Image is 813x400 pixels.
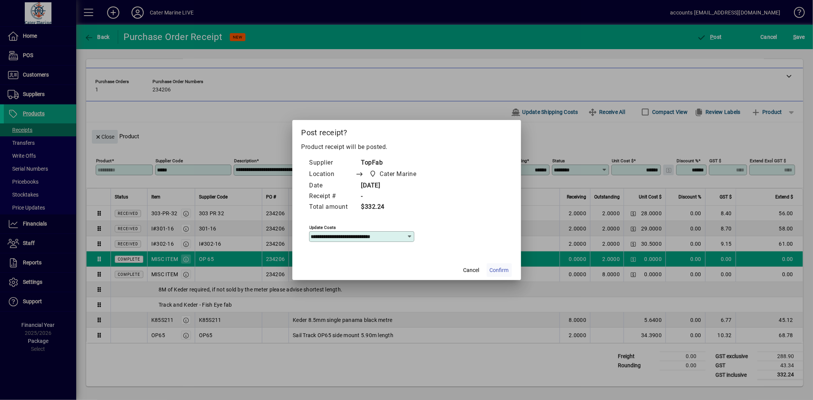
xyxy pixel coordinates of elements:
span: Confirm [490,266,509,274]
td: - [356,191,431,202]
button: Confirm [487,263,512,277]
td: Location [309,168,356,181]
td: TopFab [356,158,431,168]
td: [DATE] [356,181,431,191]
mat-label: Update costs [309,225,336,230]
p: Product receipt will be posted. [301,142,512,152]
button: Cancel [459,263,484,277]
span: Cater Marine [367,169,420,179]
td: $332.24 [356,202,431,213]
td: Receipt # [309,191,356,202]
h2: Post receipt? [292,120,521,142]
td: Total amount [309,202,356,213]
span: Cater Marine [380,170,417,179]
td: Supplier [309,158,356,168]
td: Date [309,181,356,191]
span: Cancel [463,266,479,274]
